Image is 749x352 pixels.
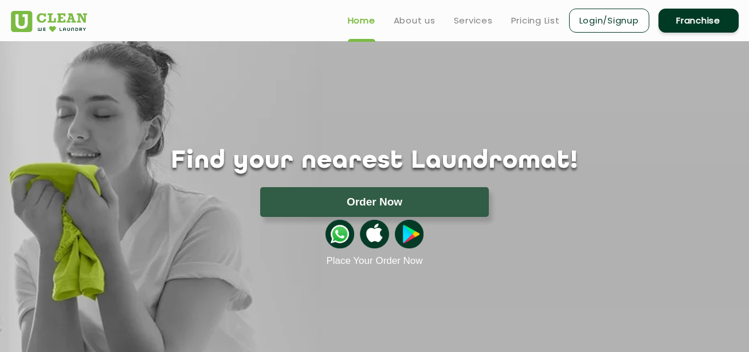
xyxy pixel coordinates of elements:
a: Place Your Order Now [326,255,422,267]
a: Login/Signup [569,9,649,33]
img: whatsappicon.png [326,220,354,248]
img: apple-icon.png [360,220,389,248]
img: playstoreicon.png [395,220,423,248]
a: Services [454,14,493,27]
a: About us [394,14,436,27]
a: Home [348,14,375,27]
a: Franchise [658,9,739,33]
a: Pricing List [511,14,560,27]
img: UClean Laundry and Dry Cleaning [11,11,87,32]
h1: Find your nearest Laundromat! [2,147,747,176]
button: Order Now [260,187,489,217]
